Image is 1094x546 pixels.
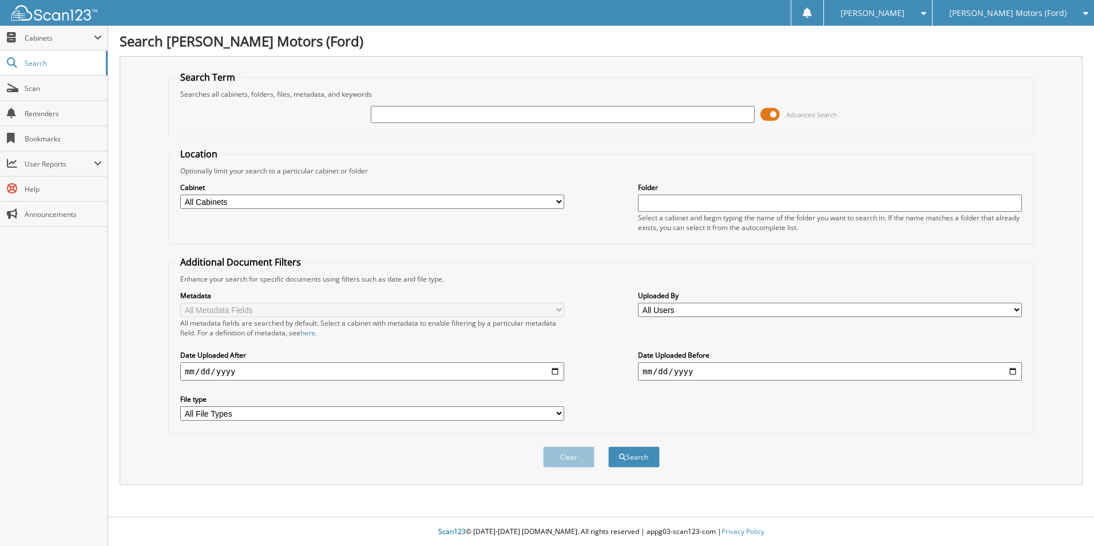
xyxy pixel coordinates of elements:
[608,446,660,468] button: Search
[25,184,102,194] span: Help
[180,350,564,360] label: Date Uploaded After
[25,134,102,144] span: Bookmarks
[175,148,223,160] legend: Location
[638,213,1022,232] div: Select a cabinet and begin typing the name of the folder you want to search in. If the name match...
[175,274,1028,284] div: Enhance your search for specific documents using filters such as date and file type.
[120,31,1083,50] h1: Search [PERSON_NAME] Motors (Ford)
[786,110,837,119] span: Advanced Search
[25,33,94,43] span: Cabinets
[841,10,905,17] span: [PERSON_NAME]
[25,159,94,169] span: User Reports
[180,362,564,381] input: start
[438,527,466,536] span: Scan123
[108,518,1094,546] div: © [DATE]-[DATE] [DOMAIN_NAME]. All rights reserved | appg03-scan123-com |
[180,394,564,404] label: File type
[11,5,97,21] img: scan123-logo-white.svg
[949,10,1067,17] span: [PERSON_NAME] Motors (Ford)
[25,84,102,93] span: Scan
[722,527,764,536] a: Privacy Policy
[300,328,315,338] a: here
[638,183,1022,192] label: Folder
[175,166,1028,176] div: Optionally limit your search to a particular cabinet or folder
[543,446,594,468] button: Clear
[175,71,241,84] legend: Search Term
[175,89,1028,99] div: Searches all cabinets, folders, files, metadata, and keywords
[180,183,564,192] label: Cabinet
[180,318,564,338] div: All metadata fields are searched by default. Select a cabinet with metadata to enable filtering b...
[175,256,307,268] legend: Additional Document Filters
[25,209,102,219] span: Announcements
[25,58,100,68] span: Search
[638,291,1022,300] label: Uploaded By
[25,109,102,118] span: Reminders
[638,362,1022,381] input: end
[638,350,1022,360] label: Date Uploaded Before
[180,291,564,300] label: Metadata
